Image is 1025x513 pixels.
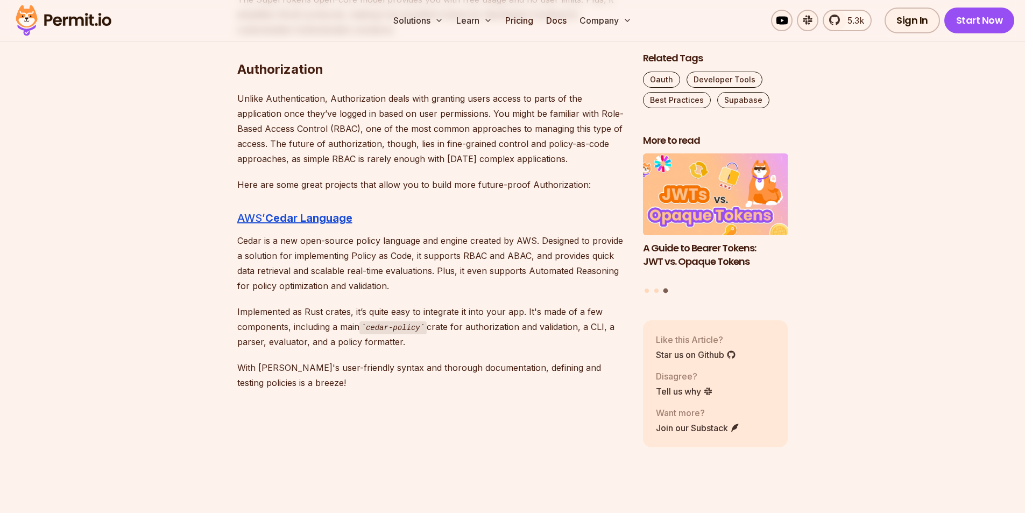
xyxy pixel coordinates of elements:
[643,52,788,65] h2: Related Tags
[643,154,788,236] img: A Guide to Bearer Tokens: JWT vs. Opaque Tokens
[654,289,659,293] button: Go to slide 2
[237,61,323,77] strong: Authorization
[237,177,626,192] p: Here are some great projects that allow you to build more future-proof Authorization:
[643,92,711,108] a: Best Practices
[656,333,736,346] p: Like this Article?
[687,72,762,88] a: Developer Tools
[359,321,427,334] code: cedar-policy
[237,233,626,293] p: Cedar is a new open-source policy language and engine created by AWS. Designed to provide a solut...
[452,10,497,31] button: Learn
[237,91,626,166] p: Unlike Authentication, Authorization deals with granting users access to parts of the application...
[645,289,649,293] button: Go to slide 1
[542,10,571,31] a: Docs
[643,154,788,282] a: A Guide to Bearer Tokens: JWT vs. Opaque TokensA Guide to Bearer Tokens: JWT vs. Opaque Tokens
[656,406,740,419] p: Want more?
[237,360,626,390] p: With [PERSON_NAME]'s user-friendly syntax and thorough documentation, defining and testing polici...
[389,10,448,31] button: Solutions
[656,385,713,398] a: Tell us why
[841,14,864,27] span: 5.3k
[656,370,713,383] p: Disagree?
[823,10,872,31] a: 5.3k
[656,421,740,434] a: Join our Substack
[575,10,636,31] button: Company
[643,242,788,269] h3: A Guide to Bearer Tokens: JWT vs. Opaque Tokens
[11,2,116,39] img: Permit logo
[885,8,940,33] a: Sign In
[237,212,352,224] a: AWS’Cedar Language
[265,212,352,224] strong: Cedar Language
[643,72,680,88] a: Oauth
[717,92,769,108] a: Supabase
[656,348,736,361] a: Star us on Github
[643,154,788,295] div: Posts
[643,134,788,147] h2: More to read
[643,154,788,282] li: 3 of 3
[501,10,538,31] a: Pricing
[237,304,626,350] p: Implemented as Rust crates, it’s quite easy to integrate it into your app. It's made of a few com...
[663,289,668,293] button: Go to slide 3
[944,8,1015,33] a: Start Now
